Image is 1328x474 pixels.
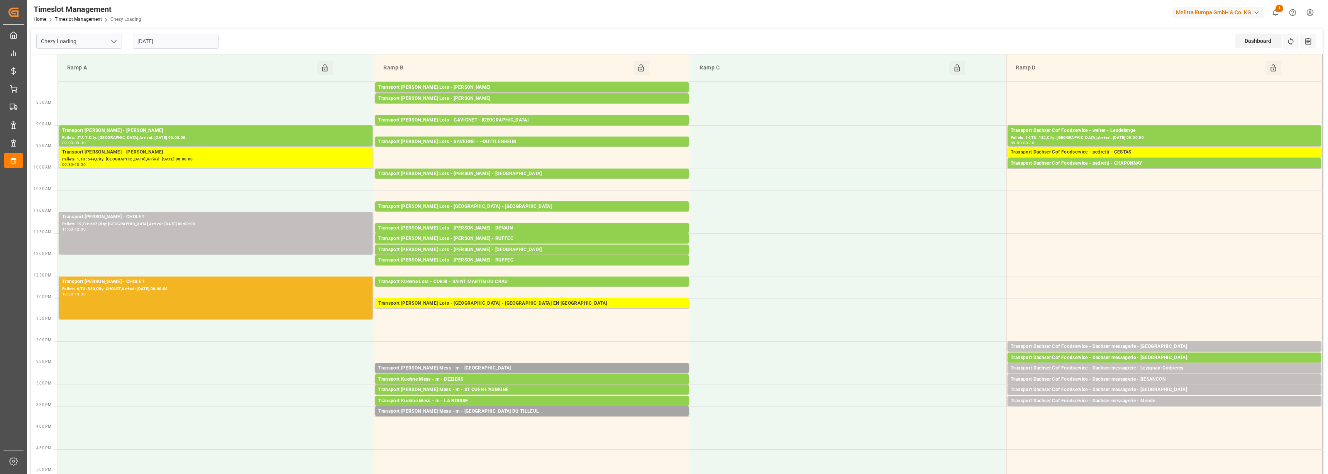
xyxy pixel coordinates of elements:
div: 12:30 [62,292,73,296]
div: Transport Kuehne Mess - m - LA BOISSE [378,397,686,405]
div: 09:30 [62,163,73,166]
div: 09:30 [75,141,86,145]
div: 09:00 [1011,141,1022,145]
span: 1 [1275,5,1283,12]
div: Pallets: 6,TU: 880,City: CHOLET,Arrival: [DATE] 00:00:00 [62,286,369,292]
div: Ramp B [380,61,633,75]
div: Transport [PERSON_NAME] Mess - m - ST OUEN L'AUMONE [378,386,686,394]
div: 13:30 [75,292,86,296]
span: 10:30 AM [34,187,51,191]
div: Transport Dachser Cof Foodservice - Dachser messagerie - Mende [1011,397,1318,405]
input: DD-MM-YYYY [133,34,219,49]
div: Transport [PERSON_NAME] - [PERSON_NAME] [62,127,369,135]
div: Transport Kuehne Mess - m - BEZIERS [378,376,686,383]
div: Pallets: 4,TU: 198,City: [GEOGRAPHIC_DATA],Arrival: [DATE] 00:00:00 [378,211,686,217]
div: Pallets: 5,TU: ,City: [GEOGRAPHIC_DATA],Arrival: [DATE] 00:00:00 [1011,167,1318,174]
div: Ramp C [696,61,949,75]
span: 3:00 PM [36,381,51,385]
div: Pallets: 1,TU: 45,City: [GEOGRAPHIC_DATA],Arrival: [DATE] 00:00:00 [1011,351,1318,357]
div: Transport Kuehne Lots - CORSI - SAINT MARTIN DU CRAU [378,278,686,286]
div: Pallets: ,TU: 116,City: [GEOGRAPHIC_DATA],Arrival: [DATE] 00:00:00 [378,232,686,239]
div: Pallets: 19,TU: 647,City: [GEOGRAPHIC_DATA],Arrival: [DATE] 00:00:00 [62,221,369,228]
div: - [73,292,75,296]
a: Timeslot Management [55,17,102,22]
button: open menu [108,35,119,47]
div: Transport Dachser Cof Foodservice - Dachser messagerie - [GEOGRAPHIC_DATA] [1011,354,1318,362]
div: Pallets: ,TU: 15,City: ST OUEN L'AUMONE,Arrival: [DATE] 00:00:00 [378,394,686,400]
div: Ramp D [1013,61,1265,75]
div: Pallets: ,TU: 21,City: [GEOGRAPHIC_DATA],Arrival: [DATE] 00:00:00 [378,372,686,379]
div: Transport Dachser Cof Foodservice - pedretti - CESTAS [1011,148,1318,156]
button: Help Center [1284,4,1301,21]
div: Pallets: 2,TU: 49,City: [GEOGRAPHIC_DATA],Arrival: [DATE] 00:00:00 [1011,405,1318,412]
div: Transport [PERSON_NAME] Lots - [PERSON_NAME] - [GEOGRAPHIC_DATA] [378,170,686,178]
div: Pallets: 14,TU: 182,City: [GEOGRAPHIC_DATA],Arrival: [DATE] 00:00:00 [1011,135,1318,141]
div: Transport Dachser Cof Foodservice - Dachser messagerie - [GEOGRAPHIC_DATA] [1011,386,1318,394]
div: Pallets: 8,TU: 1233,City: CARQUEFOU,Arrival: [DATE] 00:00:00 [378,103,686,109]
input: Type to search/select [36,34,122,49]
div: Transport Dachser Cof Foodservice - Dachser messagerie - [GEOGRAPHIC_DATA] [1011,343,1318,351]
div: Transport Dachser Cof Foodservice - pedretti - CHAPONNAY [1011,160,1318,167]
span: 4:00 PM [36,424,51,428]
span: 2:00 PM [36,338,51,342]
div: Transport [PERSON_NAME] Lots - SAVERNE - ~DUTTLENHEIM [378,138,686,146]
div: Transport [PERSON_NAME] Lots - [PERSON_NAME] [378,95,686,103]
span: 11:30 AM [34,230,51,234]
div: Melitta Europa GmbH & Co. KG [1173,7,1264,18]
div: 11:00 [62,228,73,231]
div: Pallets: 1,TU: 70,City: ~[GEOGRAPHIC_DATA],Arrival: [DATE] 00:00:00 [378,146,686,152]
div: Pallets: ,TU: 63,City: [GEOGRAPHIC_DATA],Arrival: [DATE] 00:00:00 [1011,362,1318,368]
span: 4:30 PM [36,446,51,450]
div: Transport Dachser Cof Foodservice - Dachser messagerie - Lezignan-Corbieres [1011,364,1318,372]
div: Pallets: ,TU: 95,City: RUFFEC,Arrival: [DATE] 00:00:00 [378,264,686,271]
span: 9:30 AM [36,143,51,148]
div: Pallets: ,TU: 80,City: [GEOGRAPHIC_DATA],Arrival: [DATE] 00:00:00 [378,383,686,390]
div: Pallets: 1,TU: 549,City: [GEOGRAPHIC_DATA],Arrival: [DATE] 00:00:00 [62,156,369,163]
div: Transport [PERSON_NAME] Lots - [PERSON_NAME] - RUFFEC [378,235,686,243]
div: Transport Dachser Cof Foodservice - Dachser messagerie - BESANCON [1011,376,1318,383]
div: Pallets: 4,TU: 489,City: RUFFEC,Arrival: [DATE] 00:00:00 [378,243,686,249]
button: Melitta Europa GmbH & Co. KG [1173,5,1267,20]
div: Transport [PERSON_NAME] Lots - GAVIGNET - [GEOGRAPHIC_DATA] [378,116,686,124]
button: show 1 new notifications [1267,4,1284,21]
span: 12:00 PM [34,251,51,256]
div: Pallets: 1,TU: 233,City: [GEOGRAPHIC_DATA],Arrival: [DATE] 00:00:00 [378,178,686,184]
div: 12:00 [75,228,86,231]
div: Pallets: 13,TU: 708,City: [GEOGRAPHIC_DATA],Arrival: [DATE] 00:00:00 [378,124,686,131]
div: Transport Dachser Cof Foodservice - welter - Leudelange [1011,127,1318,135]
div: Timeslot Management [34,3,141,15]
div: Transport [PERSON_NAME] - CHOLET [62,278,369,286]
div: Dashboard [1235,34,1282,48]
div: Transport [PERSON_NAME] Mess - m - [GEOGRAPHIC_DATA] [378,364,686,372]
div: Transport [PERSON_NAME] Lots - [GEOGRAPHIC_DATA] - [GEOGRAPHIC_DATA] [378,203,686,211]
div: Transport [PERSON_NAME] Lots - [PERSON_NAME] [378,84,686,91]
div: Pallets: ,TU: 848,City: [GEOGRAPHIC_DATA][PERSON_NAME],Arrival: [DATE] 00:00:00 [378,286,686,292]
div: Pallets: ,TU: 7,City: [GEOGRAPHIC_DATA],Arrival: [DATE] 00:00:00 [62,135,369,141]
div: Pallets: ,TU: 52,City: [GEOGRAPHIC_DATA],Arrival: [DATE] 00:00:00 [378,307,686,314]
span: 10:00 AM [34,165,51,169]
div: Transport [PERSON_NAME] Lots - [PERSON_NAME] - RUFFEC [378,256,686,264]
div: - [73,228,75,231]
span: 9:00 AM [36,122,51,126]
div: Ramp A [64,61,317,75]
div: Transport [PERSON_NAME] - CHOLET [62,213,369,221]
span: 1:00 PM [36,295,51,299]
div: 09:30 [1023,141,1034,145]
span: 11:00 AM [34,208,51,213]
div: Pallets: 1,TU: ,City: [GEOGRAPHIC_DATA][PERSON_NAME],Arrival: [DATE] 00:00:00 [378,405,686,412]
div: Pallets: ,TU: 14,City: [GEOGRAPHIC_DATA],Arrival: [DATE] 00:00:00 [378,415,686,422]
div: Pallets: 2,TU: 5,City: Lezignan-[GEOGRAPHIC_DATA],Arrival: [DATE] 00:00:00 [1011,372,1318,379]
div: 10:00 [75,163,86,166]
div: Transport [PERSON_NAME] Lots - [GEOGRAPHIC_DATA] - [GEOGRAPHIC_DATA] EN [GEOGRAPHIC_DATA] [378,300,686,307]
span: 5:00 PM [36,467,51,472]
a: Home [34,17,46,22]
div: - [73,163,75,166]
div: Pallets: 3,TU: 48,City: CESTAS,Arrival: [DATE] 00:00:00 [1011,156,1318,163]
div: Transport [PERSON_NAME] Lots - [PERSON_NAME] - [GEOGRAPHIC_DATA] [378,246,686,254]
span: 8:30 AM [36,100,51,105]
div: Pallets: ,TU: 401,City: [GEOGRAPHIC_DATA],Arrival: [DATE] 00:00:00 [378,254,686,260]
span: 3:30 PM [36,403,51,407]
div: 09:00 [62,141,73,145]
span: 1:30 PM [36,316,51,320]
div: Transport [PERSON_NAME] Mess - m - [GEOGRAPHIC_DATA] DU TILLEUL [378,408,686,415]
